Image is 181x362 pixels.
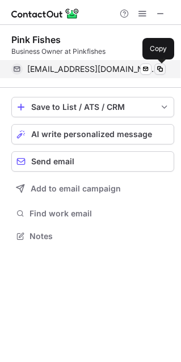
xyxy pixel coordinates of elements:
[11,34,61,45] div: Pink Fishes
[11,97,174,117] button: save-profile-one-click
[30,231,170,241] span: Notes
[11,206,174,222] button: Find work email
[31,130,152,139] span: AI write personalized message
[11,46,174,57] div: Business Owner at Pinkfishes
[11,124,174,144] button: AI write personalized message
[31,103,154,112] div: Save to List / ATS / CRM
[30,208,170,219] span: Find work email
[11,178,174,199] button: Add to email campaign
[31,184,121,193] span: Add to email campaign
[31,157,74,166] span: Send email
[27,64,157,74] span: [EMAIL_ADDRESS][DOMAIN_NAME]
[11,7,79,20] img: ContactOut v5.3.10
[11,151,174,172] button: Send email
[11,228,174,244] button: Notes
